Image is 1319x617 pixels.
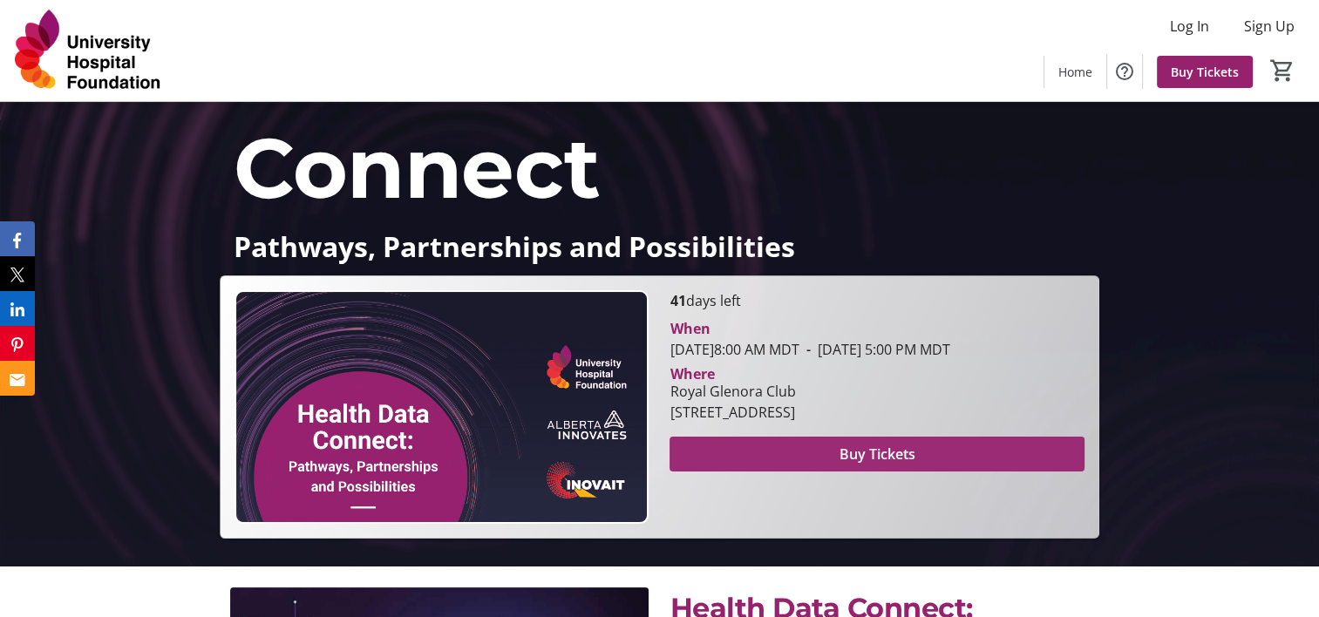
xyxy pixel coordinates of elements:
[1230,12,1309,40] button: Sign Up
[1058,63,1092,81] span: Home
[1267,55,1298,86] button: Cart
[1044,56,1106,88] a: Home
[1156,12,1223,40] button: Log In
[670,381,795,402] div: Royal Glenora Club
[1244,16,1295,37] span: Sign Up
[234,231,1085,261] p: Pathways, Partnerships and Possibilities
[670,318,710,339] div: When
[670,367,714,381] div: Where
[1170,16,1209,37] span: Log In
[10,7,166,94] img: University Hospital Foundation's Logo
[799,340,949,359] span: [DATE] 5:00 PM MDT
[670,437,1084,471] button: Buy Tickets
[235,290,649,523] img: Campaign CTA Media Photo
[670,290,1084,311] p: days left
[1107,54,1142,89] button: Help
[840,444,915,464] span: Buy Tickets
[1171,63,1239,81] span: Buy Tickets
[670,340,799,359] span: [DATE] 8:00 AM MDT
[670,402,795,423] div: [STREET_ADDRESS]
[799,340,817,359] span: -
[670,291,685,310] span: 41
[1157,56,1253,88] a: Buy Tickets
